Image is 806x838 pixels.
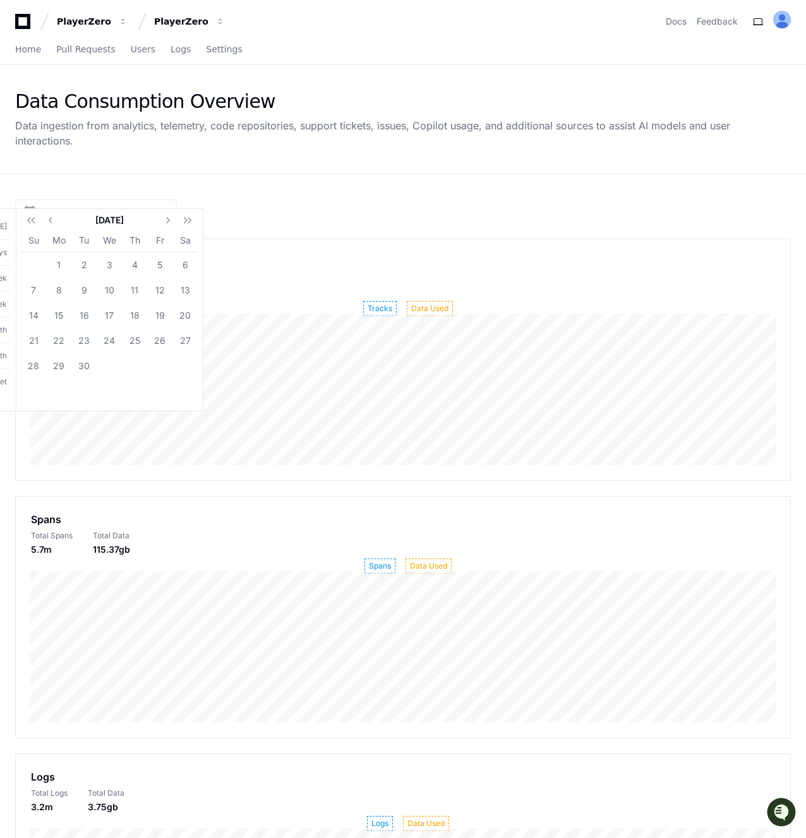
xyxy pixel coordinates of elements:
[174,254,196,276] span: 6
[43,107,183,117] div: We're offline, but we'll be back soon!
[21,353,46,379] button: September 28, 2025
[97,303,122,328] button: September 17, 2025
[126,133,153,142] span: Pylon
[123,279,146,302] span: 11
[73,254,95,276] span: 2
[46,252,71,278] button: September 1, 2025
[156,235,164,245] span: Fr
[103,235,116,245] span: We
[123,329,146,352] span: 25
[47,329,70,352] span: 22
[147,303,172,328] button: September 19, 2025
[148,329,171,352] span: 26
[22,329,45,352] span: 21
[46,353,71,379] button: September 29, 2025
[71,303,97,328] button: September 16, 2025
[97,252,122,278] button: September 3, 2025
[147,328,172,353] button: September 26, 2025
[71,252,97,278] button: September 2, 2025
[21,278,46,303] button: September 7, 2025
[13,13,38,38] img: PlayerZero
[98,254,121,276] span: 3
[122,252,147,278] button: September 4, 2025
[172,303,198,328] button: September 20, 2025
[22,304,45,327] span: 14
[47,279,70,302] span: 8
[21,303,46,328] button: September 14, 2025
[172,278,198,303] button: September 13, 2025
[56,214,162,227] span: [DATE]
[129,235,140,245] span: Th
[73,279,95,302] span: 9
[22,355,45,377] span: 28
[43,94,207,107] div: Start new chat
[174,279,196,302] span: 13
[174,304,196,327] span: 20
[46,278,71,303] button: September 8, 2025
[148,304,171,327] span: 19
[71,278,97,303] button: September 9, 2025
[123,304,146,327] span: 18
[172,328,198,353] button: September 27, 2025
[148,254,171,276] span: 5
[46,328,71,353] button: September 22, 2025
[73,355,95,377] span: 30
[98,304,121,327] span: 17
[79,235,89,245] span: Tu
[98,329,121,352] span: 24
[148,279,171,302] span: 12
[215,98,230,113] button: Start new chat
[46,303,71,328] button: September 15, 2025
[89,132,153,142] a: Powered byPylon
[147,252,172,278] button: September 5, 2025
[123,254,146,276] span: 4
[28,235,39,245] span: Su
[13,94,35,117] img: 1756235613930-3d25f9e4-fa56-45dd-b3ad-e072dfbd1548
[147,278,172,303] button: September 12, 2025
[71,328,97,353] button: September 23, 2025
[97,328,122,353] button: September 24, 2025
[172,252,198,278] button: September 6, 2025
[174,329,196,352] span: 27
[47,355,70,377] span: 29
[22,279,45,302] span: 7
[98,279,121,302] span: 10
[13,50,230,71] div: Welcome
[122,303,147,328] button: September 18, 2025
[52,235,66,245] span: Mo
[180,235,191,245] span: Sa
[73,329,95,352] span: 23
[21,328,46,353] button: September 21, 2025
[47,304,70,327] span: 15
[97,278,122,303] button: September 10, 2025
[122,328,147,353] button: September 25, 2025
[73,304,95,327] span: 16
[47,254,70,276] span: 1
[71,353,97,379] button: September 30, 2025
[766,796,800,830] iframe: Open customer support
[122,278,147,303] button: September 11, 2025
